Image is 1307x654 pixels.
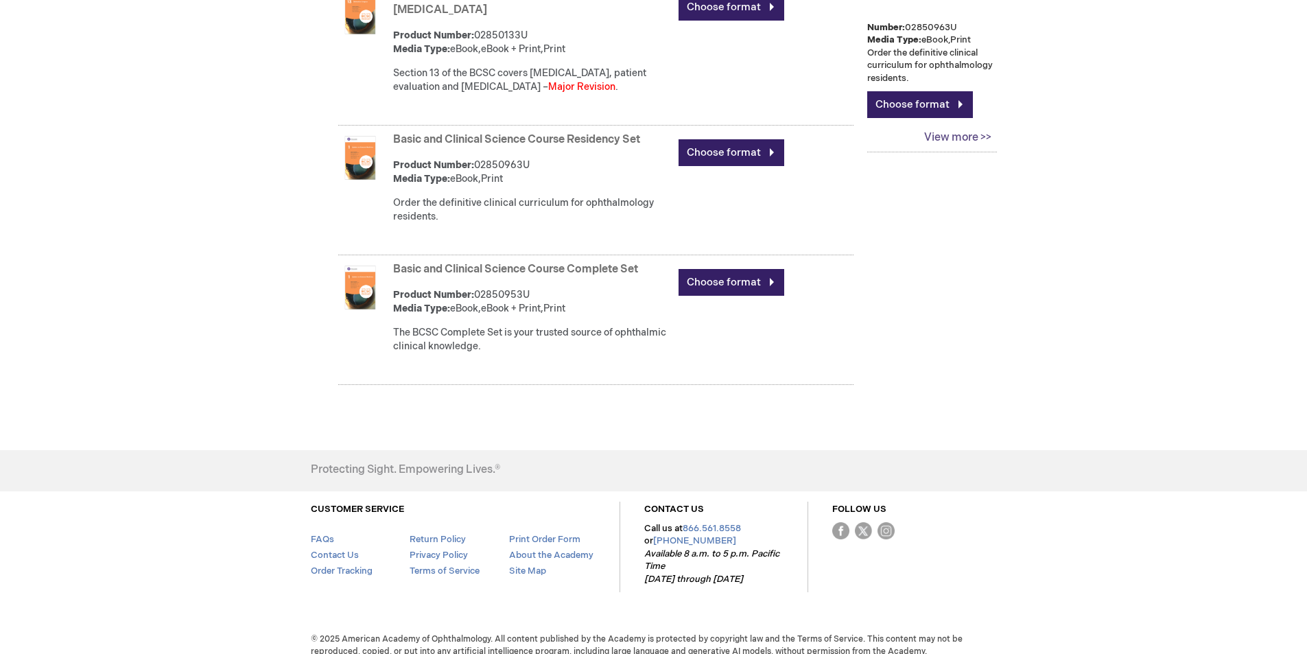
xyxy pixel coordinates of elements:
strong: Media Type: [393,43,450,55]
a: CONTACT US [644,504,704,515]
a: Basic and Clinical Science Course Residency Set [393,133,640,146]
a: Choose format [679,269,784,296]
img: Facebook [832,522,849,539]
a: Privacy Policy [410,550,468,561]
div: 02850963U eBook,Print [393,159,672,186]
a: FAQs [311,534,334,545]
strong: Product Number: [393,289,474,301]
strong: Product Number: [393,30,474,41]
a: Return Policy [410,534,466,545]
strong: Media Type: [393,303,450,314]
img: 02850963u_47.png [338,136,382,180]
strong: Media Type: [393,173,450,185]
font: Major Revision [548,81,615,93]
img: Twitter [855,522,872,539]
div: The BCSC Complete Set is your trusted source of ophthalmic clinical knowledge. [393,326,672,353]
div: 02850133U eBook,eBook + Print,Print [393,29,672,56]
img: instagram [878,522,895,539]
a: Order Tracking [311,565,373,576]
a: Choose format [679,139,784,166]
a: Terms of Service [410,565,480,576]
a: CUSTOMER SERVICE [311,504,404,515]
strong: Media Type: [867,34,921,45]
a: FOLLOW US [832,504,886,515]
a: Contact Us [311,550,359,561]
a: Print Order Form [509,534,580,545]
em: Available 8 a.m. to 5 p.m. Pacific Time [DATE] through [DATE] [644,548,779,585]
div: 02850953U eBook,eBook + Print,Print [393,288,672,316]
strong: Product Number: [393,159,474,171]
img: 02850953u_47.png [338,266,382,310]
h4: Protecting Sight. Empowering Lives.® [311,464,500,476]
a: Choose format [867,91,973,118]
div: Order the definitive clinical curriculum for ophthalmology residents. [393,196,672,224]
div: Section 13 of the BCSC covers [MEDICAL_DATA], patient evaluation and [MEDICAL_DATA] – . [393,67,672,94]
a: View more >> [867,125,996,152]
a: 866.561.8558 [683,523,741,534]
p: Call us at or [644,522,784,586]
a: About the Academy [509,550,593,561]
p: Order the definitive clinical curriculum for ophthalmology residents. [867,47,996,85]
a: Site Map [509,565,546,576]
a: Basic and Clinical Science Course Complete Set [393,263,638,276]
a: [PHONE_NUMBER] [653,535,736,546]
